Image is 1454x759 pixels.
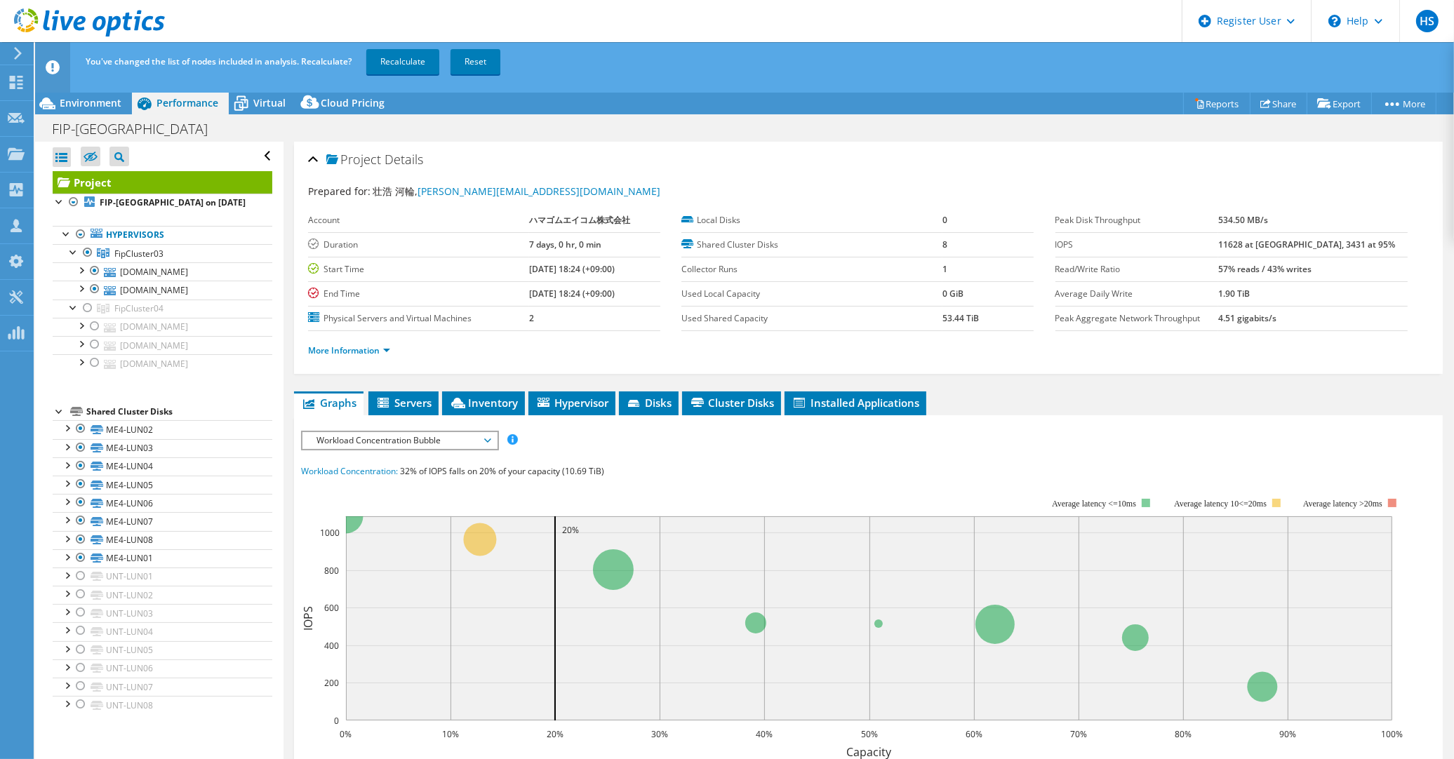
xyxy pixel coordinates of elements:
tspan: Average latency <=10ms [1052,499,1136,509]
a: ME4-LUN01 [53,549,272,567]
a: ME4-LUN02 [53,420,272,438]
span: 32% of IOPS falls on 20% of your capacity (10.69 TiB) [400,465,604,477]
span: Installed Applications [792,396,919,410]
a: [DOMAIN_NAME] [53,318,272,336]
a: FipCluster03 [53,244,272,262]
text: Average latency >20ms [1303,499,1382,509]
b: 1.90 TiB [1218,288,1250,300]
b: 1 [942,263,947,275]
b: 0 [942,214,947,226]
a: [PERSON_NAME][EMAIL_ADDRESS][DOMAIN_NAME] [418,184,660,198]
span: Disks [626,396,672,410]
label: Used Shared Capacity [681,311,942,325]
b: 11628 at [GEOGRAPHIC_DATA], 3431 at 95% [1218,239,1395,250]
span: You've changed the list of nodes included in analysis. Recalculate? [86,55,352,67]
span: Workload Concentration Bubble [309,432,490,449]
a: UNT-LUN04 [53,622,272,640]
b: 7 days, 0 hr, 0 min [529,239,601,250]
a: ME4-LUN03 [53,439,272,457]
a: ME4-LUN04 [53,457,272,476]
text: 90% [1279,728,1296,740]
text: 600 [324,602,339,614]
span: Environment [60,96,121,109]
a: Hypervisors [53,226,272,244]
text: 100% [1381,728,1403,740]
span: Project [326,153,381,167]
a: More [1371,93,1436,114]
span: Workload Concentration: [301,465,398,477]
text: 0 [334,715,339,727]
span: Hypervisor [535,396,608,410]
span: 壮浩 河輪, [373,184,660,198]
text: 50% [861,728,878,740]
text: 800 [324,565,339,577]
a: ME4-LUN06 [53,494,272,512]
a: UNT-LUN03 [53,604,272,622]
a: Reset [451,49,500,74]
label: Peak Aggregate Network Throughput [1055,311,1218,325]
h1: FIP-[GEOGRAPHIC_DATA] [46,121,229,137]
div: Shared Cluster Disks [86,403,272,420]
text: 20% [547,728,563,740]
a: ME4-LUN07 [53,512,272,530]
label: End Time [308,287,529,301]
label: IOPS [1055,238,1218,252]
label: Read/Write Ratio [1055,262,1218,276]
tspan: Average latency 10<=20ms [1174,499,1267,509]
text: 10% [442,728,459,740]
text: 40% [756,728,773,740]
span: Cloud Pricing [321,96,385,109]
text: 20% [562,524,579,536]
a: UNT-LUN02 [53,586,272,604]
a: UNT-LUN06 [53,659,272,678]
span: FipCluster03 [114,248,164,260]
span: Virtual [253,96,286,109]
text: 80% [1175,728,1192,740]
label: Physical Servers and Virtual Machines [308,311,529,325]
label: Peak Disk Throughput [1055,213,1218,227]
text: 400 [324,640,339,652]
a: [DOMAIN_NAME] [53,262,272,281]
b: 57% reads / 43% writes [1218,263,1312,275]
a: [DOMAIN_NAME] [53,281,272,299]
text: 0% [340,728,352,740]
svg: \n [1328,15,1341,27]
label: Shared Cluster Disks [681,238,942,252]
text: 70% [1070,728,1087,740]
b: [DATE] 18:24 (+09:00) [529,288,615,300]
text: 200 [324,677,339,689]
b: 534.50 MB/s [1218,214,1268,226]
span: HS [1416,10,1439,32]
label: Average Daily Write [1055,287,1218,301]
label: Start Time [308,262,529,276]
span: Servers [375,396,432,410]
text: 1000 [320,527,340,539]
a: UNT-LUN01 [53,567,272,586]
b: 8 [942,239,947,250]
a: Project [53,171,272,194]
a: UNT-LUN07 [53,678,272,696]
a: Share [1250,93,1307,114]
a: [DOMAIN_NAME] [53,354,272,372]
b: 0 GiB [942,288,963,300]
b: ハマゴムエイコム株式会社 [529,214,630,226]
label: Duration [308,238,529,252]
span: Cluster Disks [689,396,774,410]
a: FIP-[GEOGRAPHIC_DATA] on [DATE] [53,194,272,212]
label: Account [308,213,529,227]
b: [DATE] 18:24 (+09:00) [529,263,615,275]
a: ME4-LUN08 [53,531,272,549]
span: Inventory [449,396,518,410]
a: Reports [1183,93,1250,114]
span: Details [385,151,423,168]
label: Collector Runs [681,262,942,276]
a: FipCluster04 [53,300,272,318]
text: IOPS [300,606,316,631]
b: FIP-[GEOGRAPHIC_DATA] on [DATE] [100,196,246,208]
a: ME4-LUN05 [53,476,272,494]
label: Used Local Capacity [681,287,942,301]
b: 53.44 TiB [942,312,979,324]
text: 30% [651,728,668,740]
text: 60% [966,728,982,740]
span: Performance [156,96,218,109]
